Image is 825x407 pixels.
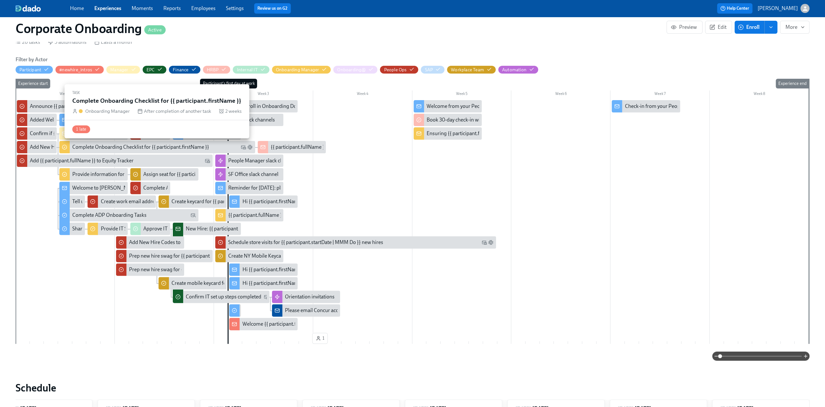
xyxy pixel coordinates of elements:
div: Add New Hire {{ participant.fullName }} in ADP [17,141,57,153]
div: Create keycard for {{ participant.fullName }} (starting {{ participant.startDate | MMM DD YYYY }}) [159,195,227,208]
div: Hi {{ participant.firstName }}, enjoy your new shoe & bag codes [242,198,381,205]
span: Active [144,28,166,32]
div: Add {{ participant.fullName }} to Equity Tracker [30,157,134,164]
div: Prep new hire swag for {{ participant.fullName }} ({{ participant.startDate | MM/DD/YYYY }}) [116,263,184,276]
div: Assign seat for {{ participant.fullName }} (starting {{ participant.startDate | MMM DD YYYY }}) [143,171,348,178]
div: Create NY Mobile Keycard for {{ participant.fullName }} (starting {{ participant.startDate | MMM ... [215,250,283,262]
a: Settings [226,5,244,11]
div: Provide information for the Workplace team [59,168,127,180]
div: Share your computer preferences [59,223,85,235]
div: Add New Hire {{ participant.fullName }} in ADP [30,144,134,151]
div: Confirm IT set up steps completed [186,293,261,300]
button: Preview [666,21,702,34]
div: Added Welcome Code to Codes Tracker for {{ participant.fullName }} [30,116,181,123]
span: 2 weeks [225,108,242,115]
div: Welcome from your People Business Partner [414,100,482,112]
button: Enroll [735,21,764,34]
div: Complete ADP Onboarding Tasks [59,209,198,221]
div: Confirm if {{ participant.fullName }}'s manager will do their onboarding [30,130,188,137]
div: Create keycard for {{ participant.fullName }} (starting {{ participant.startDate | MMM DD YYYY }}) [171,198,384,205]
a: dado [16,5,70,12]
span: Help Center [720,5,749,12]
div: {{ participant.fullName }}'s Onboarding Plan [271,144,369,151]
span: After completion of another task [144,108,211,115]
div: Approve IT request for new hire {{ participant.fullName }} [143,225,270,232]
div: Please email Concur account info to {{ participant.startDate | MMM Do }} new hires [272,304,340,317]
div: 26 tasks [16,39,40,46]
div: Create work email addresses for {{ participant.startDate | MMM Do }} cohort [100,198,268,205]
div: Onboarding Manager [85,108,130,115]
div: Week 6 [511,90,610,99]
div: 5 automations [48,39,87,46]
div: Schedule store visits for {{ participant.startDate | MMM Do }} new hires [215,236,496,249]
div: Hide Onboarding Manager [276,67,319,73]
div: Hide People Ops [384,67,407,73]
a: Moments [132,5,153,11]
button: More [780,21,809,34]
button: EPC [143,66,167,74]
div: New Hire: {{ participant.fullName }} - {{ participant.role }} ({{ participant.startDate | MM/DD/Y... [186,225,407,232]
div: Welcome to [PERSON_NAME]'s! [72,184,145,192]
div: Hide Onboarding@ [337,67,366,73]
div: Create mobile keycard for {{ participant.fullName }} (starting {{ participant.startDate | MMM DD ... [171,280,400,287]
div: Hi {{ participant.firstName }}, enjoy your new shoe & bag codes [229,195,297,208]
div: Welcome {{ participant.firstName }}! [242,320,323,328]
button: Onboarding Manager [272,66,331,74]
div: Check-in from your People Business Partner [625,103,722,110]
button: enroll [764,21,777,34]
button: Edit [705,21,732,34]
h6: Filter by Actor [16,56,48,63]
div: Hide Participant [19,67,41,73]
div: Orientation invitations [285,293,335,300]
div: SF Office slack channel [215,168,283,180]
div: Reminder for [DATE]: please bring your I-9 docs [215,182,283,194]
button: Onboarding@ [333,66,377,74]
div: Complete ADP Profile for {{ participant.fullName }} [130,182,170,194]
div: Welcome to [PERSON_NAME]'s! [59,182,127,194]
div: Hide Manager [110,67,128,73]
div: Lasts a month [94,39,132,46]
h1: Corporate Onboarding [16,21,166,36]
div: Complete ADP Onboarding Tasks [72,212,147,219]
span: Preview [672,24,697,30]
button: Workplace Team [447,66,496,74]
svg: Personal Email [191,213,196,218]
div: Week 3 [214,90,313,99]
div: Week 8 [710,90,809,99]
div: Add New Hire Codes to Spreadsheet for {{ participant.fullName }} ({{ participant.startDate | MM/D... [116,236,184,249]
div: Complete Onboarding Checklist for {{ participant.firstName }} [72,144,209,151]
svg: Work Email [264,294,269,299]
div: Welcome from your People Business Partner [427,103,525,110]
div: Hide Automation [502,67,526,73]
div: Assign seat for {{ participant.fullName }} (starting {{ participant.startDate | MMM DD YYYY }}) [130,168,198,180]
div: Enroll in Onboarding Docs Experience [229,100,297,112]
button: Help Center [717,3,752,14]
svg: Slack [488,240,493,245]
div: Create NY Mobile Keycard for {{ participant.fullName }} (starting {{ participant.startDate | MMM ... [228,252,466,260]
a: Employees [191,5,216,11]
div: Complete Onboarding Checklist for {{ participant.firstName }} [59,141,255,153]
div: Week 5 [412,90,512,99]
div: Book 30-day check-in with {{ participant.fullName }}'s manager [414,114,482,126]
div: Provide IT Set-up info [88,223,127,235]
div: Added Welcome Code to Codes Tracker for {{ participant.fullName }} [17,114,57,126]
div: Provide IT Set-up info [100,225,148,232]
div: Orientation invitations [272,291,340,303]
span: 1 [316,335,324,342]
button: 1 [312,333,328,344]
img: dado [16,5,41,12]
div: Create mobile keycard for {{ participant.fullName }} (starting {{ participant.startDate | MMM DD ... [159,277,227,289]
div: Complete ADP Profile for {{ participant.fullName }} [143,184,256,192]
div: Prep new hire swag for {{ participant.fullName }} ({{ participant.startDate | MM/DD/YYYY }}) [129,266,331,273]
div: Announce {{ participant.fullName }} to CorporateOnboarding@? [30,103,173,110]
a: Experiences [94,5,121,11]
div: Create work email addresses for {{ participant.startDate | MMM Do }} cohort [88,195,156,208]
div: Hi {{ participant.firstName }}, here is your 40% off evergreen code [242,266,387,273]
svg: Work Email [482,240,487,245]
div: SF Office slack channel [228,171,278,178]
span: 1 late [72,127,90,132]
div: Your direct report {{ participant.fullName }}'s onboarding [59,127,127,140]
div: Participant's first day at work [200,79,257,88]
svg: Work Email [205,158,210,163]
